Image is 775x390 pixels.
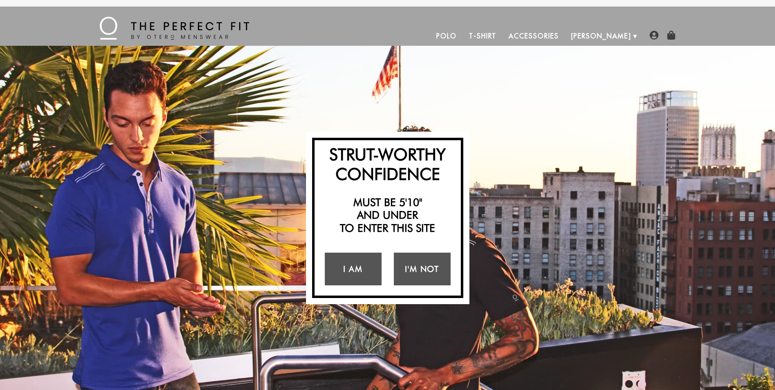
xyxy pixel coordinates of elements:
a: Accessories [503,26,565,46]
img: The Perfect Fit - by Otero Menswear - Logo [100,17,249,40]
a: I Am [325,253,382,285]
a: I'm Not [394,253,451,285]
a: Polo [430,26,463,46]
h2: Must be 5'10" and under to enter this site [319,196,457,234]
img: shopping-bag-icon.png [667,31,676,40]
a: [PERSON_NAME] [565,26,637,46]
h2: Strut-Worthy Confidence [319,144,457,184]
img: user-account-icon.png [650,31,659,40]
a: T-Shirt [463,26,503,46]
